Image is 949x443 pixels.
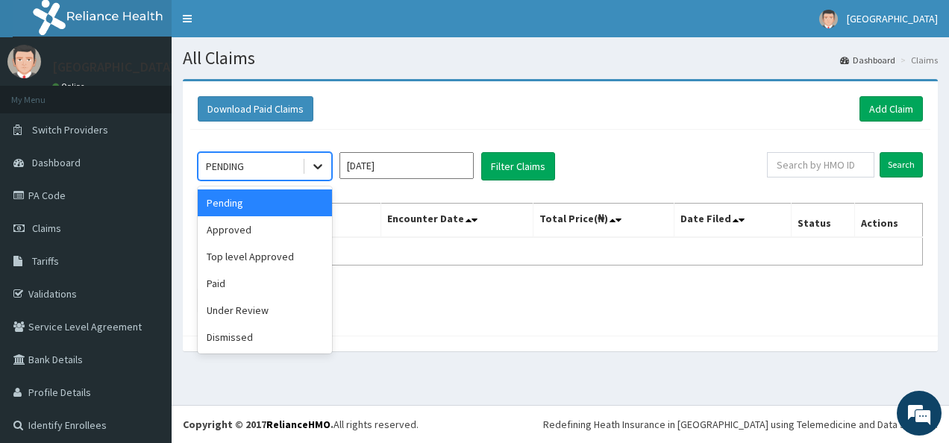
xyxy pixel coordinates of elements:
[206,159,244,174] div: PENDING
[819,10,838,28] img: User Image
[183,48,938,68] h1: All Claims
[767,152,874,177] input: Search by HMO ID
[7,45,41,78] img: User Image
[481,152,555,180] button: Filter Claims
[840,54,895,66] a: Dashboard
[859,96,923,122] a: Add Claim
[198,96,313,122] button: Download Paid Claims
[847,12,938,25] span: [GEOGRAPHIC_DATA]
[880,152,923,177] input: Search
[533,204,674,238] th: Total Price(₦)
[792,204,854,238] th: Status
[543,417,938,432] div: Redefining Heath Insurance in [GEOGRAPHIC_DATA] using Telemedicine and Data Science!
[32,221,61,235] span: Claims
[183,418,333,431] strong: Copyright © 2017 .
[674,204,792,238] th: Date Filed
[198,297,332,324] div: Under Review
[32,156,81,169] span: Dashboard
[32,254,59,268] span: Tariffs
[854,204,922,238] th: Actions
[52,60,175,74] p: [GEOGRAPHIC_DATA]
[198,270,332,297] div: Paid
[198,189,332,216] div: Pending
[198,243,332,270] div: Top level Approved
[198,216,332,243] div: Approved
[172,405,949,443] footer: All rights reserved.
[339,152,474,179] input: Select Month and Year
[198,324,332,351] div: Dismissed
[380,204,533,238] th: Encounter Date
[52,81,88,92] a: Online
[266,418,331,431] a: RelianceHMO
[897,54,938,66] li: Claims
[32,123,108,136] span: Switch Providers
